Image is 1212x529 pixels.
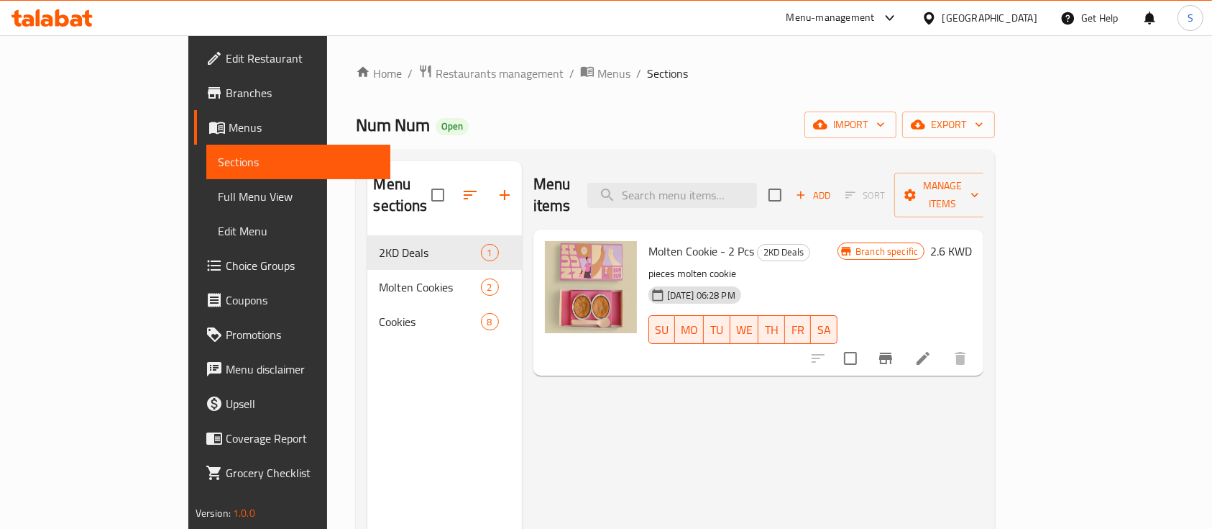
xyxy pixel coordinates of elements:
[233,504,255,523] span: 1.0.0
[218,188,380,205] span: Full Menu View
[587,183,757,208] input: search
[757,244,810,261] div: 2KD Deals
[1188,10,1193,26] span: S
[569,65,574,82] li: /
[356,109,430,141] span: Num Num
[226,257,380,274] span: Choice Groups
[196,504,231,523] span: Version:
[816,116,885,134] span: import
[794,187,832,204] span: Add
[704,315,730,344] button: TU
[730,315,758,344] button: WE
[481,244,499,261] div: items
[868,341,903,376] button: Branch-specific-item
[482,246,498,260] span: 1
[661,289,741,302] span: [DATE] 06:28 PM
[836,184,894,207] span: Select section first
[206,214,391,248] a: Edit Menu
[710,320,725,340] span: TU
[764,320,779,340] span: TH
[373,173,431,217] h2: Menu sections
[758,315,785,344] button: TH
[226,395,380,412] span: Upsell
[790,184,836,207] span: Add item
[226,50,380,67] span: Edit Restaurant
[914,116,983,134] span: export
[194,317,391,352] a: Promotions
[817,320,832,340] span: SA
[930,241,972,261] h6: 2.6 KWD
[367,270,521,304] div: Molten Cookies2
[790,184,836,207] button: Add
[811,315,837,344] button: SA
[418,64,564,83] a: Restaurants management
[914,350,932,367] a: Edit menu item
[681,320,698,340] span: MO
[379,279,480,296] span: Molten Cookies
[835,343,866,374] span: Select to update
[194,421,391,456] a: Coverage Report
[436,118,469,135] div: Open
[758,244,809,261] span: 2KD Deals
[356,64,995,83] nav: breadcrumb
[194,386,391,421] a: Upsell
[487,178,522,212] button: Add section
[194,283,391,317] a: Coupons
[804,112,896,138] button: import
[894,173,991,217] button: Manage items
[786,9,875,27] div: Menu-management
[367,230,521,345] nav: Menu sections
[194,41,391,76] a: Edit Restaurant
[423,180,453,210] span: Select all sections
[226,430,380,447] span: Coverage Report
[942,10,1037,26] div: [GEOGRAPHIC_DATA]
[736,320,753,340] span: WE
[481,279,499,296] div: items
[636,65,641,82] li: /
[206,179,391,214] a: Full Menu View
[436,65,564,82] span: Restaurants management
[906,177,979,213] span: Manage items
[194,352,391,386] a: Menu disclaimer
[229,119,380,136] span: Menus
[408,65,413,82] li: /
[194,456,391,490] a: Grocery Checklist
[367,235,521,270] div: 2KD Deals1
[533,173,571,217] h2: Menu items
[648,315,676,344] button: SU
[453,178,487,212] span: Sort sections
[226,84,380,101] span: Branches
[379,313,480,330] span: Cookies
[226,291,380,309] span: Coupons
[379,244,480,261] span: 2KD Deals
[785,315,812,344] button: FR
[850,245,924,258] span: Branch specific
[791,320,806,340] span: FR
[580,64,630,83] a: Menus
[226,464,380,481] span: Grocery Checklist
[675,315,704,344] button: MO
[648,265,837,283] p: pieces molten cookie
[943,341,978,376] button: delete
[367,304,521,339] div: Cookies8
[655,320,670,340] span: SU
[206,145,391,179] a: Sections
[481,313,499,330] div: items
[545,241,637,333] img: Molten Cookie - 2 Pcs
[436,120,469,132] span: Open
[194,248,391,283] a: Choice Groups
[760,180,790,210] span: Select section
[647,65,688,82] span: Sections
[218,222,380,240] span: Edit Menu
[194,76,391,110] a: Branches
[648,240,754,262] span: Molten Cookie - 2 Pcs
[482,315,498,329] span: 8
[902,112,995,138] button: export
[194,110,391,145] a: Menus
[482,281,498,294] span: 2
[597,65,630,82] span: Menus
[226,326,380,343] span: Promotions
